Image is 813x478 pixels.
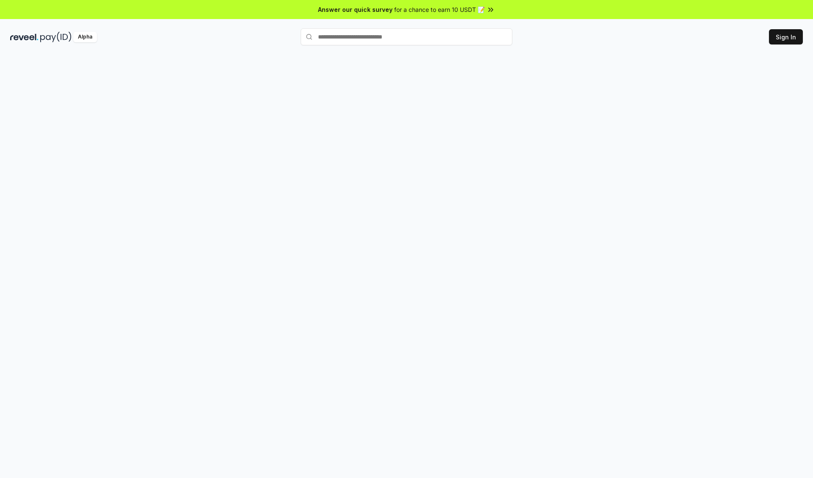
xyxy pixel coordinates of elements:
span: Answer our quick survey [318,5,393,14]
div: Alpha [73,32,97,42]
span: for a chance to earn 10 USDT 📝 [394,5,485,14]
img: pay_id [40,32,72,42]
button: Sign In [769,29,803,44]
img: reveel_dark [10,32,39,42]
